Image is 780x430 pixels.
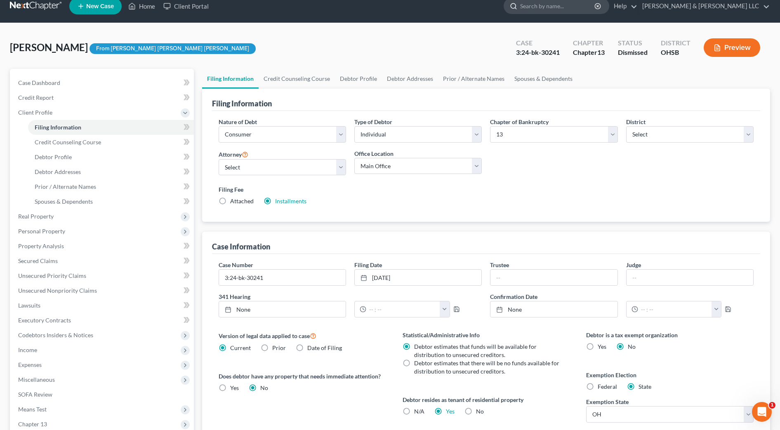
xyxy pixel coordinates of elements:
[490,261,509,269] label: Trustee
[414,408,424,415] span: N/A
[12,298,194,313] a: Lawsuits
[661,48,690,57] div: OHSB
[628,343,636,350] span: No
[704,38,760,57] button: Preview
[307,344,342,351] span: Date of Filing
[28,179,194,194] a: Prior / Alternate Names
[219,331,386,341] label: Version of legal data applied to case
[219,117,257,126] label: Nature of Debt
[230,384,239,391] span: Yes
[12,75,194,90] a: Case Dashboard
[516,38,560,48] div: Case
[90,43,256,54] div: From [PERSON_NAME] [PERSON_NAME] [PERSON_NAME]
[509,69,577,89] a: Spouses & Dependents
[627,270,753,285] input: --
[275,197,306,204] a: Installments
[597,48,605,56] span: 13
[18,213,54,220] span: Real Property
[28,135,194,150] a: Credit Counseling Course
[86,3,114,9] span: New Case
[18,376,55,383] span: Miscellaneous
[414,360,559,375] span: Debtor estimates that there will be no funds available for distribution to unsecured creditors.
[230,344,251,351] span: Current
[12,254,194,268] a: Secured Claims
[35,168,81,175] span: Debtor Addresses
[18,421,47,428] span: Chapter 13
[366,301,440,317] input: -- : --
[354,149,394,158] label: Office Location
[490,301,617,317] a: None
[35,124,81,131] span: Filing Information
[18,391,52,398] span: SOFA Review
[18,242,64,249] span: Property Analysis
[476,408,484,415] span: No
[438,69,509,89] a: Prior / Alternate Names
[752,402,772,422] iframe: Intercom live chat
[35,139,101,146] span: Credit Counseling Course
[18,361,42,368] span: Expenses
[639,383,651,390] span: State
[18,331,93,338] span: Codebtors Insiders & Notices
[626,261,641,269] label: Judge
[35,183,96,190] span: Prior / Alternate Names
[661,38,690,48] div: District
[259,69,335,89] a: Credit Counseling Course
[18,406,47,413] span: Means Test
[28,164,194,179] a: Debtor Addresses
[18,257,58,264] span: Secured Claims
[12,268,194,283] a: Unsecured Priority Claims
[272,344,286,351] span: Prior
[769,402,775,409] span: 1
[12,283,194,298] a: Unsecured Nonpriority Claims
[586,371,754,379] label: Exemption Election
[573,38,605,48] div: Chapter
[10,41,88,53] span: [PERSON_NAME]
[490,117,549,126] label: Chapter of Bankruptcy
[618,38,648,48] div: Status
[403,395,570,404] label: Debtor resides as tenant of residential property
[586,397,629,406] label: Exemption State
[260,384,268,391] span: No
[626,117,646,126] label: District
[214,292,486,301] label: 341 Hearing
[219,270,346,285] input: Enter case number...
[219,149,248,159] label: Attorney
[598,383,617,390] span: Federal
[490,270,617,285] input: --
[202,69,259,89] a: Filing Information
[35,198,93,205] span: Spouses & Dependents
[355,270,481,285] a: [DATE]
[18,228,65,235] span: Personal Property
[573,48,605,57] div: Chapter
[18,272,86,279] span: Unsecured Priority Claims
[446,408,455,415] a: Yes
[598,343,606,350] span: Yes
[18,346,37,353] span: Income
[219,372,386,381] label: Does debtor have any property that needs immediate attention?
[28,150,194,164] a: Debtor Profile
[586,331,754,339] label: Debtor is a tax exempt organization
[28,194,194,209] a: Spouses & Dependents
[414,343,537,358] span: Debtor estimates that funds will be available for distribution to unsecured creditors.
[18,94,54,101] span: Credit Report
[28,120,194,135] a: Filing Information
[18,79,60,86] span: Case Dashboard
[516,48,560,57] div: 3:24-bk-30241
[12,313,194,328] a: Executory Contracts
[219,261,253,269] label: Case Number
[354,261,382,269] label: Filing Date
[35,153,72,160] span: Debtor Profile
[18,302,40,309] span: Lawsuits
[638,301,712,317] input: -- : --
[403,331,570,339] label: Statistical/Administrative Info
[618,48,648,57] div: Dismissed
[486,292,758,301] label: Confirmation Date
[12,90,194,105] a: Credit Report
[354,117,392,126] label: Type of Debtor
[382,69,438,89] a: Debtor Addresses
[12,239,194,254] a: Property Analysis
[18,317,71,324] span: Executory Contracts
[212,242,270,251] div: Case Information
[18,287,97,294] span: Unsecured Nonpriority Claims
[212,99,272,108] div: Filing Information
